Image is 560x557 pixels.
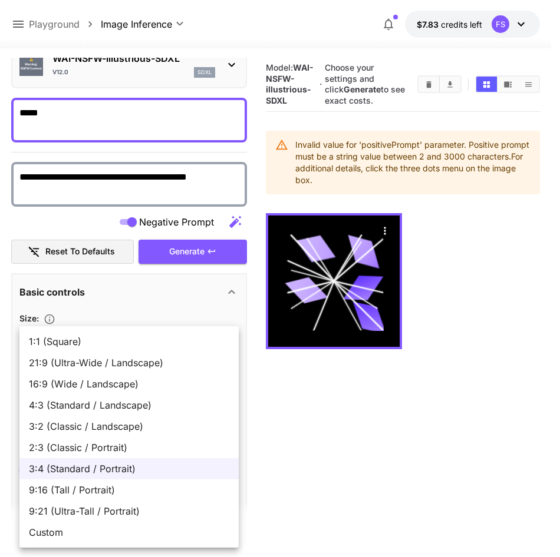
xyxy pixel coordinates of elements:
[29,483,229,497] span: 9:16 (Tall / Portrait)
[29,334,229,349] span: 1:1 (Square)
[29,377,229,391] span: 16:9 (Wide / Landscape)
[29,462,229,476] span: 3:4 (Standard / Portrait)
[29,356,229,370] span: 21:9 (Ultra-Wide / Landscape)
[29,440,229,455] span: 2:3 (Classic / Portrait)
[29,398,229,412] span: 4:3 (Standard / Landscape)
[29,419,229,433] span: 3:2 (Classic / Landscape)
[29,504,229,518] span: 9:21 (Ultra-Tall / Portrait)
[29,525,229,539] span: Custom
